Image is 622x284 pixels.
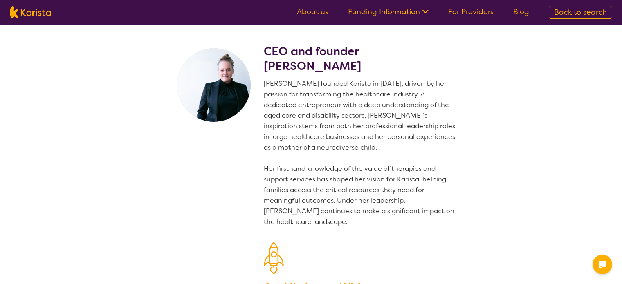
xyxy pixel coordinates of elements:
[297,7,328,17] a: About us
[554,7,607,17] span: Back to search
[264,44,458,74] h2: CEO and founder [PERSON_NAME]
[264,78,458,227] p: [PERSON_NAME] founded Karista in [DATE], driven by her passion for transforming the healthcare in...
[10,6,51,18] img: Karista logo
[348,7,429,17] a: Funding Information
[264,242,284,274] img: Our Mission
[513,7,529,17] a: Blog
[448,7,494,17] a: For Providers
[549,6,612,19] a: Back to search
